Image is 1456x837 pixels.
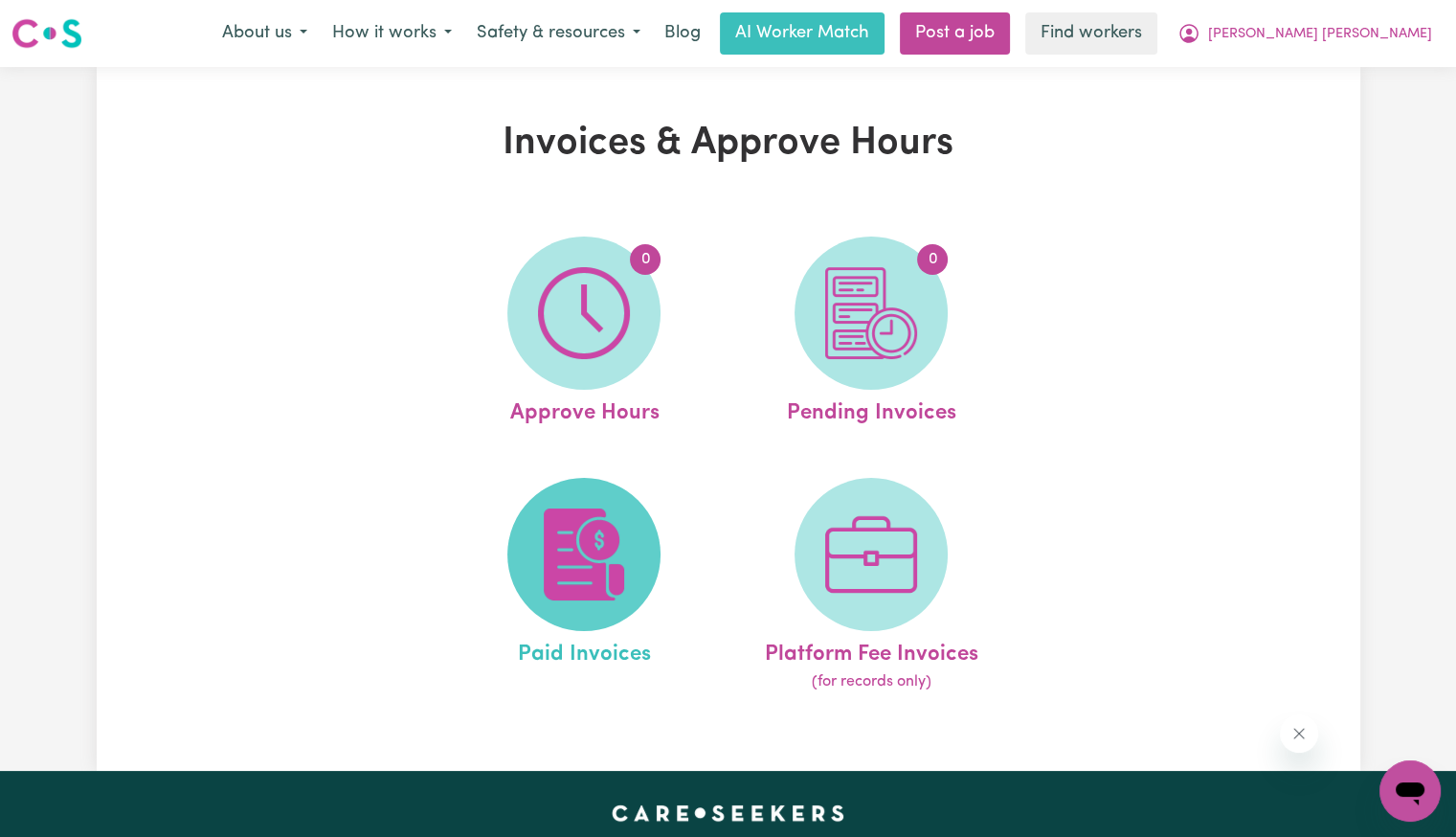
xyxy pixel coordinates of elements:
a: Paid Invoices [446,478,722,694]
a: Careseekers logo [11,11,82,56]
h1: Invoices & Approve Hours [319,121,1138,167]
span: Pending Invoices [787,390,956,430]
span: [PERSON_NAME] [PERSON_NAME] [1208,24,1432,45]
iframe: Button to launch messaging window [1379,760,1441,822]
a: Pending Invoices [733,237,1009,430]
span: (for records only) [812,670,931,693]
a: Post a job [900,12,1010,55]
iframe: Close message [1280,714,1318,753]
img: Careseekers logo [11,16,82,51]
span: Approve Hours [509,390,659,430]
button: About us [210,13,320,54]
a: Platform Fee Invoices(for records only) [733,478,1009,694]
a: AI Worker Match [720,12,885,55]
a: Find workers [1025,12,1157,55]
span: Need any help? [11,13,116,29]
a: Careseekers home page [612,805,844,821]
button: How it works [320,13,464,54]
a: Blog [653,12,712,55]
span: Paid Invoices [518,631,651,671]
span: 0 [917,244,948,275]
a: Approve Hours [446,237,722,430]
button: Safety & resources [464,13,653,54]
span: 0 [630,244,661,275]
button: My Account [1165,13,1445,54]
span: Platform Fee Invoices [765,631,978,671]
